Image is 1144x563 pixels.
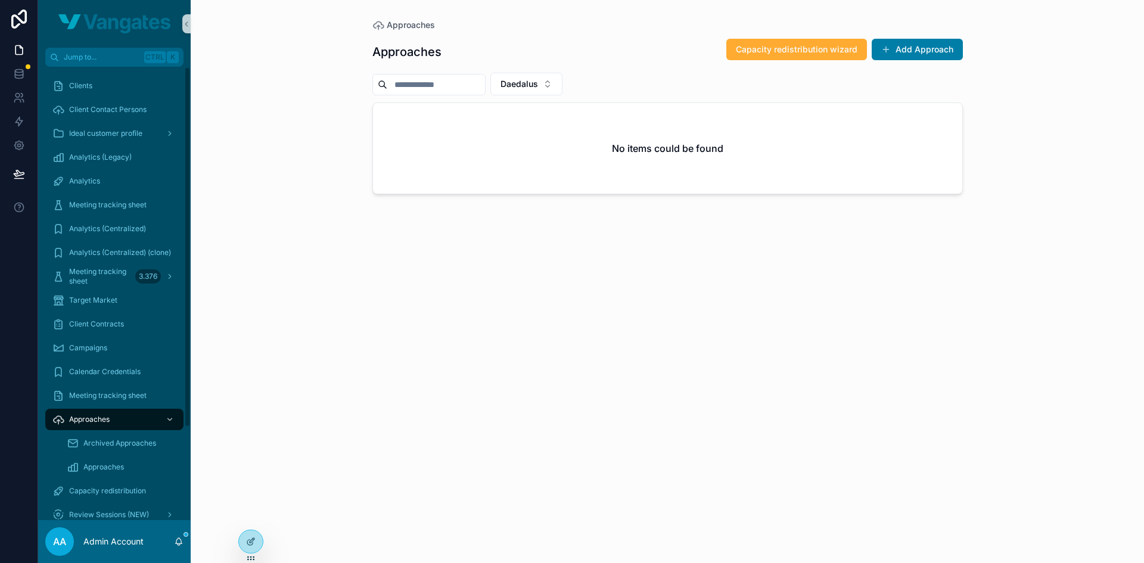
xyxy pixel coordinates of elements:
span: Meeting tracking sheet [69,391,147,400]
span: Campaigns [69,343,107,353]
span: Analytics (Centralized) (clone) [69,248,171,257]
span: Analytics (Centralized) [69,224,146,234]
a: Campaigns [45,337,184,359]
span: K [168,52,178,62]
a: Analytics (Centralized) (clone) [45,242,184,263]
h1: Approaches [372,43,442,60]
button: Select Button [490,73,562,95]
a: Capacity redistribution [45,480,184,502]
a: Archived Approaches [60,433,184,454]
span: Analytics [69,176,100,186]
span: Archived Approaches [83,438,156,448]
a: Analytics (Legacy) [45,147,184,168]
span: Clients [69,81,92,91]
a: Analytics (Centralized) [45,218,184,239]
span: Meeting tracking sheet [69,267,130,286]
span: Calendar Credentials [69,367,141,377]
span: Ideal customer profile [69,129,142,138]
p: Admin Account [83,536,144,548]
a: Review Sessions (NEW) [45,504,184,525]
span: Approaches [83,462,124,472]
a: Ideal customer profile [45,123,184,144]
a: Client Contact Persons [45,99,184,120]
span: Review Sessions (NEW) [69,510,149,520]
span: AA [53,534,66,549]
a: Client Contracts [45,313,184,335]
a: Meeting tracking sheet [45,194,184,216]
a: Approaches [372,19,435,31]
span: Capacity redistribution wizard [736,43,857,55]
span: Meeting tracking sheet [69,200,147,210]
a: Clients [45,75,184,97]
span: Jump to... [64,52,139,62]
a: Analytics [45,170,184,192]
a: Meeting tracking sheet3.376 [45,266,184,287]
span: Daedalus [500,78,538,90]
button: Add Approach [872,39,963,60]
a: Target Market [45,290,184,311]
span: Client Contact Persons [69,105,147,114]
h2: No items could be found [612,141,723,155]
a: Approaches [45,409,184,430]
button: Capacity redistribution wizard [726,39,867,60]
span: Target Market [69,296,117,305]
span: Ctrl [144,51,166,63]
img: App logo [58,14,170,33]
div: 3.376 [135,269,161,284]
a: Approaches [60,456,184,478]
span: Approaches [387,19,435,31]
div: scrollable content [38,67,191,520]
span: Capacity redistribution [69,486,146,496]
span: Analytics (Legacy) [69,153,132,162]
span: Approaches [69,415,110,424]
a: Calendar Credentials [45,361,184,382]
a: Meeting tracking sheet [45,385,184,406]
button: Jump to...CtrlK [45,48,184,67]
span: Client Contracts [69,319,124,329]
